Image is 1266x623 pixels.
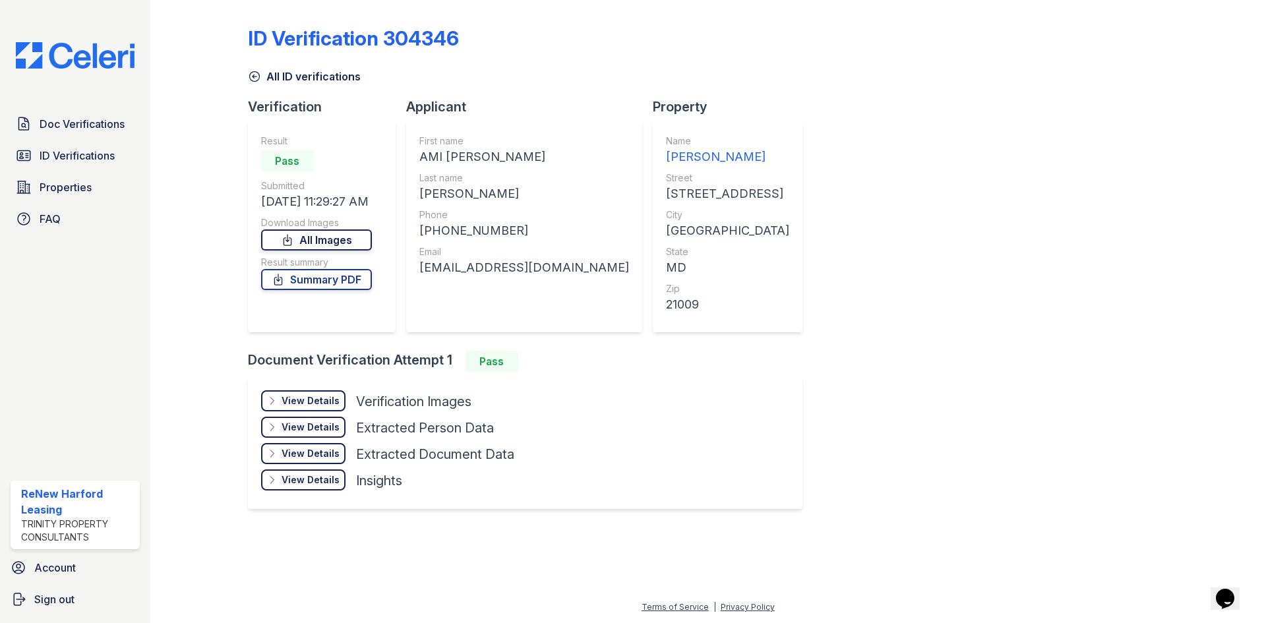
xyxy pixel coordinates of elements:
[261,193,372,211] div: [DATE] 11:29:27 AM
[40,211,61,227] span: FAQ
[40,116,125,132] span: Doc Verifications
[282,394,340,407] div: View Details
[261,216,372,229] div: Download Images
[21,486,135,518] div: ReNew Harford Leasing
[282,447,340,460] div: View Details
[666,148,789,166] div: [PERSON_NAME]
[11,142,140,169] a: ID Verifications
[5,42,145,69] img: CE_Logo_Blue-a8612792a0a2168367f1c8372b55b34899dd931a85d93a1a3d3e32e68fde9ad4.png
[419,134,629,148] div: First name
[21,518,135,544] div: Trinity Property Consultants
[466,351,518,372] div: Pass
[5,586,145,612] a: Sign out
[356,471,402,490] div: Insights
[653,98,813,116] div: Property
[282,421,340,434] div: View Details
[261,229,372,251] a: All Images
[666,295,789,314] div: 21009
[666,258,789,277] div: MD
[406,98,653,116] div: Applicant
[248,26,459,50] div: ID Verification 304346
[356,392,471,411] div: Verification Images
[11,174,140,200] a: Properties
[666,171,789,185] div: Street
[261,134,372,148] div: Result
[666,245,789,258] div: State
[34,591,75,607] span: Sign out
[248,69,361,84] a: All ID verifications
[419,222,629,240] div: [PHONE_NUMBER]
[34,560,76,576] span: Account
[419,208,629,222] div: Phone
[356,419,494,437] div: Extracted Person Data
[261,179,372,193] div: Submitted
[356,445,514,463] div: Extracted Document Data
[419,171,629,185] div: Last name
[11,206,140,232] a: FAQ
[666,185,789,203] div: [STREET_ADDRESS]
[40,179,92,195] span: Properties
[419,258,629,277] div: [EMAIL_ADDRESS][DOMAIN_NAME]
[666,134,789,148] div: Name
[261,256,372,269] div: Result summary
[642,602,709,612] a: Terms of Service
[419,148,629,166] div: AMI [PERSON_NAME]
[11,111,140,137] a: Doc Verifications
[261,269,372,290] a: Summary PDF
[419,185,629,203] div: [PERSON_NAME]
[1211,570,1253,610] iframe: chat widget
[713,602,716,612] div: |
[666,222,789,240] div: [GEOGRAPHIC_DATA]
[721,602,775,612] a: Privacy Policy
[248,98,406,116] div: Verification
[261,150,314,171] div: Pass
[5,554,145,581] a: Account
[282,473,340,487] div: View Details
[40,148,115,163] span: ID Verifications
[248,351,813,372] div: Document Verification Attempt 1
[666,282,789,295] div: Zip
[419,245,629,258] div: Email
[666,208,789,222] div: City
[666,134,789,166] a: Name [PERSON_NAME]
